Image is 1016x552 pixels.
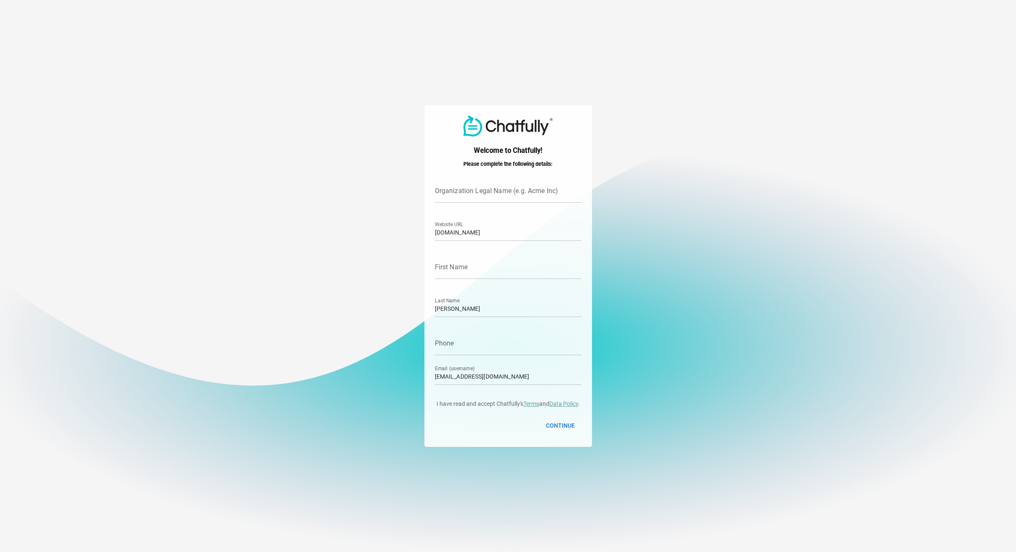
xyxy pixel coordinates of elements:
[523,400,539,407] a: Terms
[546,420,575,431] span: Continue
[435,294,582,317] input: Last Name
[435,400,582,408] div: I have read and accept Chatfully's and .
[435,361,582,385] input: Email (username)
[435,332,582,355] input: Phone
[435,145,582,156] div: Welcome to Chatfully!
[543,418,578,433] button: Continue
[463,116,553,137] img: Logo
[435,160,582,168] div: Please complete the following details:
[435,255,582,279] input: First Name
[549,400,578,407] a: Data Policy
[435,179,582,203] input: Organization Legal Name (e.g. Acme Inc)
[435,217,582,241] input: Website URL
